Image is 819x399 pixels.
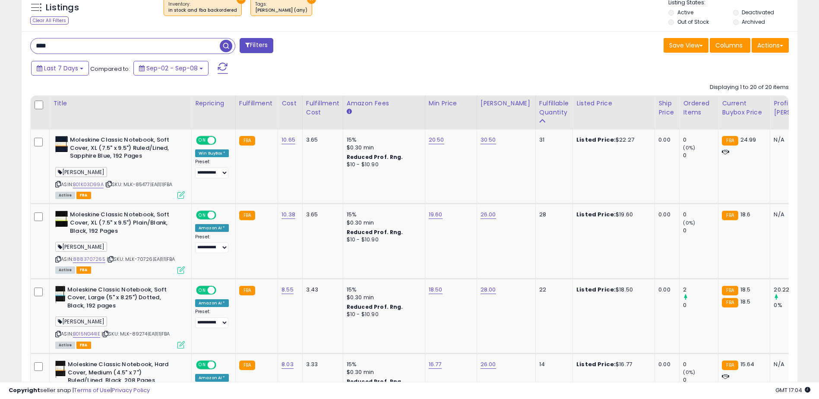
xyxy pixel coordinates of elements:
div: 0 [683,211,718,218]
div: 3.33 [306,361,336,368]
b: Reduced Prof. Rng. [347,228,403,236]
span: OFF [215,361,229,369]
div: 0 [683,136,718,144]
div: 15% [347,361,418,368]
h5: Listings [46,2,79,14]
div: Ordered Items [683,99,715,117]
div: 3.65 [306,211,336,218]
div: $0.30 min [347,368,418,376]
a: 16.77 [429,360,442,369]
label: Active [677,9,693,16]
b: Moleskine Classic Notebook, Soft Cover, XL (7.5" x 9.5") Ruled/Lined, Sapphire Blue, 192 Pages [70,136,175,162]
b: Moleskine Classic Notebook, Soft Cover, Large (5" x 8.25") Dotted, Black, 192 pages [67,286,172,312]
a: 26.00 [481,360,496,369]
span: OFF [215,137,229,144]
div: Cost [281,99,299,108]
span: 18.5 [740,285,751,294]
div: Amazon Fees [347,99,421,108]
label: Archived [742,18,765,25]
a: 8.55 [281,285,294,294]
b: Moleskine Classic Notebook, Soft Cover, XL (7.5" x 9.5") Plain/Blank, Black, 192 Pages [70,211,175,237]
div: Amazon AI * [195,299,229,307]
a: 20.50 [429,136,444,144]
button: Columns [710,38,750,53]
a: 30.50 [481,136,496,144]
small: Amazon Fees. [347,108,352,116]
img: 31PnykgdLHL._SL40_.jpg [55,361,66,378]
div: Preset: [195,309,229,328]
div: 0 [683,361,718,368]
span: Inventory : [168,1,237,14]
div: Amazon AI * [195,224,229,232]
div: 0 [683,301,718,309]
span: ON [197,286,208,294]
div: 3.43 [306,286,336,294]
div: 0.00 [658,361,673,368]
span: [PERSON_NAME] [55,242,107,252]
a: Privacy Policy [112,386,150,394]
span: Compared to: [90,65,130,73]
span: 24.99 [740,136,756,144]
a: 19.60 [429,210,443,219]
div: $16.77 [576,361,648,368]
div: [PERSON_NAME] [481,99,532,108]
div: Listed Price [576,99,651,108]
div: $0.30 min [347,219,418,227]
div: 15% [347,211,418,218]
div: $22.27 [576,136,648,144]
div: 15% [347,286,418,294]
div: 15% [347,136,418,144]
span: Last 7 Days [44,64,78,73]
a: 26.00 [481,210,496,219]
small: FBA [239,286,255,295]
b: Reduced Prof. Rng. [347,153,403,161]
span: Tags : [255,1,307,14]
span: All listings currently available for purchase on Amazon [55,342,75,349]
div: $19.60 [576,211,648,218]
div: Fulfillment [239,99,274,108]
b: Moleskine Classic Notebook, Hard Cover, Medium (4.5" x 7") Ruled/Lined, Black, 208 Pages [68,361,173,387]
span: [PERSON_NAME] [55,167,107,177]
span: 18.6 [740,210,751,218]
div: 0.00 [658,136,673,144]
button: Sep-02 - Sep-08 [133,61,209,76]
div: Repricing [195,99,232,108]
div: Clear All Filters [30,16,69,25]
img: 316VEaN1bVL._SL40_.jpg [55,136,68,153]
span: | SKU: MLK-70726|EA|1|1|FBA [107,256,175,263]
label: Deactivated [742,9,774,16]
b: Listed Price: [576,285,616,294]
span: | SKU: MLK-89274|EA|1|1|FBA [101,330,170,337]
b: Listed Price: [576,360,616,368]
a: B01K03D99A [73,181,104,188]
button: Actions [752,38,789,53]
button: Last 7 Days [31,61,89,76]
span: | SKU: MLK-85477|EA|1|1|FBA [105,181,173,188]
a: 18.50 [429,285,443,294]
label: Out of Stock [677,18,709,25]
div: 3.65 [306,136,336,144]
div: $10 - $10.90 [347,236,418,244]
div: 22 [539,286,566,294]
small: (0%) [683,144,695,151]
div: 0 [683,227,718,234]
div: 0.00 [658,286,673,294]
span: OFF [215,212,229,219]
span: 15.64 [740,360,755,368]
div: 31 [539,136,566,144]
small: FBA [239,211,255,220]
span: Sep-02 - Sep-08 [146,64,198,73]
div: Preset: [195,234,229,253]
div: Title [53,99,188,108]
div: Win BuyBox * [195,149,229,157]
b: Listed Price: [576,136,616,144]
b: Reduced Prof. Rng. [347,303,403,310]
span: FBA [76,342,91,349]
div: 28 [539,211,566,218]
strong: Copyright [9,386,40,394]
img: 31RIdtw1i7L._SL40_.jpg [55,211,68,228]
span: All listings currently available for purchase on Amazon [55,266,75,274]
span: FBA [76,266,91,274]
div: $10 - $10.90 [347,311,418,318]
a: 28.00 [481,285,496,294]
